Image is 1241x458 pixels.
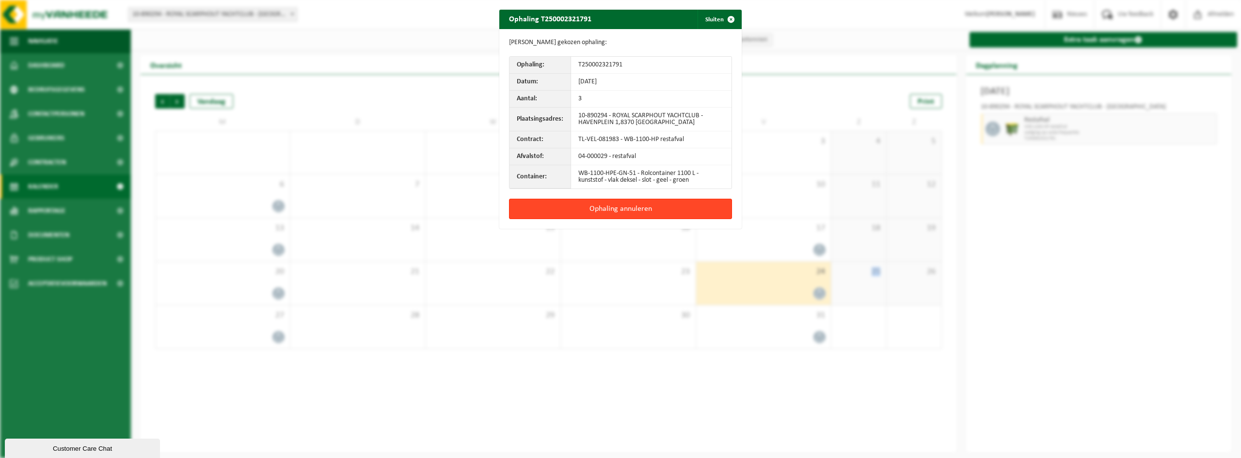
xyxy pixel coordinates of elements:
th: Afvalstof: [509,148,571,165]
td: T250002321791 [571,57,732,74]
td: [DATE] [571,74,732,91]
h2: Ophaling T250002321791 [499,10,601,28]
th: Aantal: [509,91,571,108]
td: TL-VEL-081983 - WB-1100-HP restafval [571,131,732,148]
p: [PERSON_NAME] gekozen ophaling: [509,39,732,47]
td: WB-1100-HPE-GN-51 - Rolcontainer 1100 L - kunststof - vlak deksel - slot - geel - groen [571,165,732,189]
th: Plaatsingsadres: [509,108,571,131]
th: Datum: [509,74,571,91]
td: 10-890294 - ROYAL SCARPHOUT YACHTCLUB - HAVENPLEIN 1,8370 [GEOGRAPHIC_DATA] [571,108,732,131]
th: Container: [509,165,571,189]
iframe: chat widget [5,437,162,458]
td: 3 [571,91,732,108]
td: 04-000029 - restafval [571,148,732,165]
th: Ophaling: [509,57,571,74]
button: Sluiten [698,10,741,29]
th: Contract: [509,131,571,148]
button: Ophaling annuleren [509,199,732,219]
